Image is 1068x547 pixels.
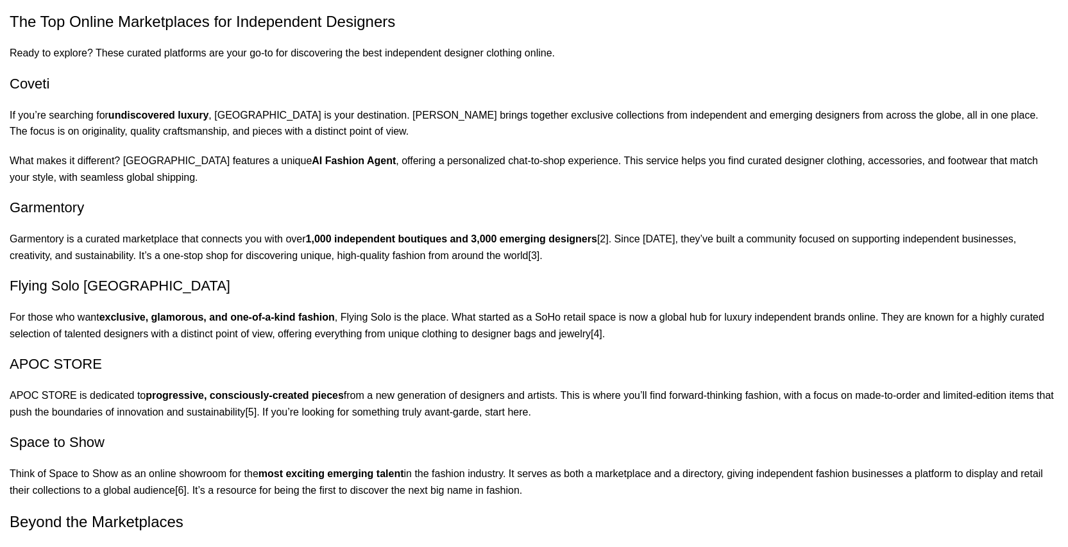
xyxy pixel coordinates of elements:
a: [6] [175,485,187,496]
h2: Beyond the Marketplaces [10,511,1058,533]
h3: Garmentory [10,198,1058,218]
p: If you’re searching for , [GEOGRAPHIC_DATA] is your destination. [PERSON_NAME] brings together ex... [10,107,1058,140]
strong: AI Fashion Agent [312,155,396,166]
h2: The Top Online Marketplaces for Independent Designers [10,11,1058,33]
h3: APOC STORE [10,355,1058,374]
a: [2] [597,233,609,244]
a: Coveti [10,76,49,92]
a: [4] [591,328,602,339]
p: Ready to explore? These curated platforms are your go-to for discovering the best independent des... [10,45,1058,62]
strong: most exciting emerging talent [259,468,404,479]
strong: 1,000 independent boutiques and 3,000 emerging designers [306,233,597,244]
p: Think of Space to Show as an online showroom for the in the fashion industry. It serves as both a... [10,466,1058,498]
strong: progressive, consciously-created pieces [146,390,344,401]
h3: Flying Solo [GEOGRAPHIC_DATA] [10,276,1058,296]
strong: exclusive, glamorous, and one-of-a-kind fashion [99,312,335,323]
p: Garmentory is a curated marketplace that connects you with over . Since [DATE], they’ve built a c... [10,231,1058,264]
p: APOC STORE is dedicated to from a new generation of designers and artists. This is where you’ll f... [10,387,1058,420]
h3: Space to Show [10,433,1058,453]
a: undiscovered luxury [108,110,209,121]
a: [3] [528,250,539,261]
p: For those who want , Flying Solo is the place. What started as a SoHo retail space is now a globa... [10,309,1058,342]
a: [5] [245,407,257,417]
p: What makes it different? [GEOGRAPHIC_DATA] features a unique , offering a personalized chat-to-sh... [10,153,1058,185]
